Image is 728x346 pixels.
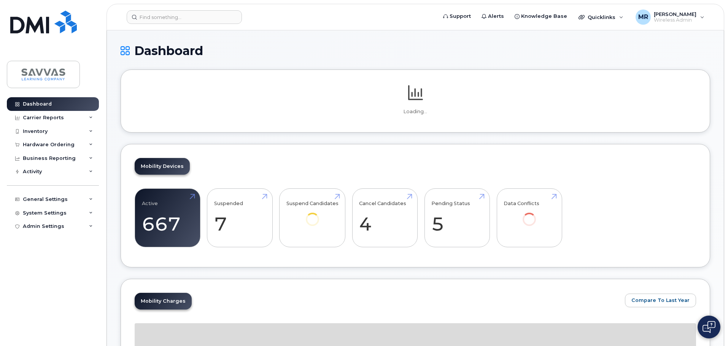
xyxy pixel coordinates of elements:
a: Suspended 7 [214,193,265,243]
a: Data Conflicts [504,193,555,237]
a: Pending Status 5 [431,193,483,243]
img: Open chat [703,321,715,333]
a: Mobility Charges [135,293,192,310]
a: Cancel Candidates 4 [359,193,410,243]
a: Suspend Candidates [286,193,339,237]
a: Active 667 [142,193,193,243]
button: Compare To Last Year [625,294,696,307]
h1: Dashboard [121,44,710,57]
a: Mobility Devices [135,158,190,175]
span: Compare To Last Year [631,297,690,304]
p: Loading... [135,108,696,115]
